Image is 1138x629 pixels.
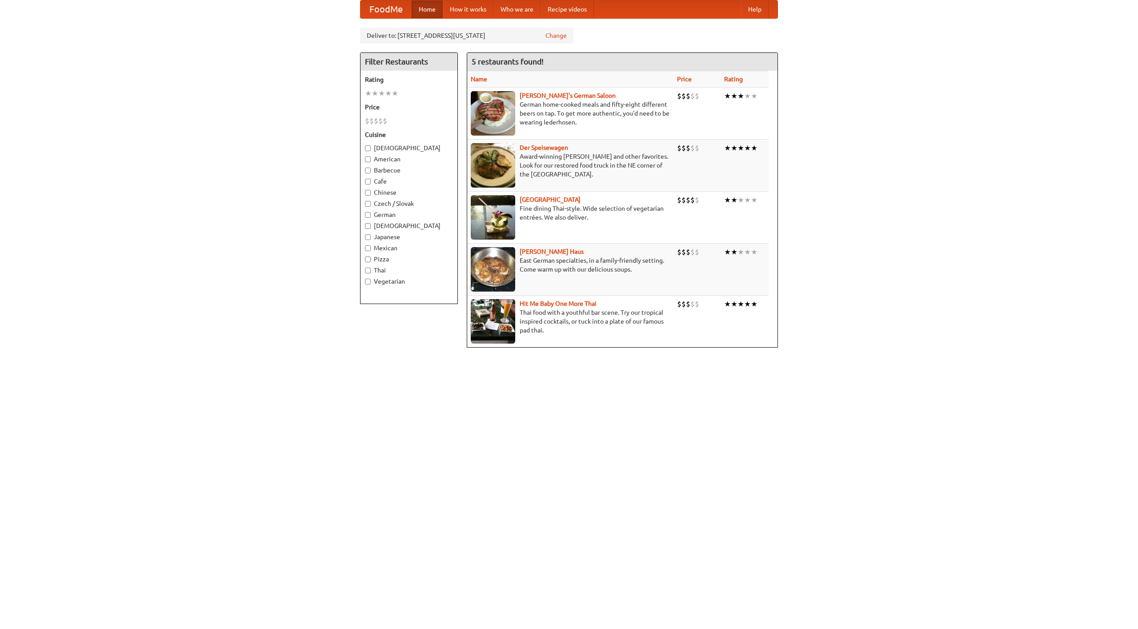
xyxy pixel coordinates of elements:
label: Pizza [365,255,453,264]
a: Hit Me Baby One More Thai [520,300,597,307]
li: $ [681,91,686,101]
img: satay.jpg [471,195,515,240]
li: $ [690,299,695,309]
input: Chinese [365,190,371,196]
li: ★ [737,195,744,205]
img: esthers.jpg [471,91,515,136]
li: ★ [731,91,737,101]
li: ★ [737,247,744,257]
li: ★ [737,143,744,153]
li: $ [681,299,686,309]
li: ★ [724,143,731,153]
li: $ [686,299,690,309]
li: ★ [751,91,757,101]
h5: Rating [365,75,453,84]
li: $ [686,143,690,153]
li: ★ [372,88,378,98]
li: ★ [751,247,757,257]
label: Mexican [365,244,453,252]
li: ★ [392,88,398,98]
li: ★ [744,247,751,257]
li: $ [383,116,387,126]
li: ★ [731,195,737,205]
li: $ [695,195,699,205]
li: $ [695,91,699,101]
h5: Price [365,103,453,112]
h4: Filter Restaurants [361,53,457,71]
li: $ [695,247,699,257]
a: Recipe videos [541,0,594,18]
li: $ [686,247,690,257]
li: ★ [744,195,751,205]
li: ★ [744,299,751,309]
img: speisewagen.jpg [471,143,515,188]
input: [DEMOGRAPHIC_DATA] [365,145,371,151]
li: $ [677,195,681,205]
a: [PERSON_NAME] Haus [520,248,584,255]
input: German [365,212,371,218]
li: $ [695,143,699,153]
li: $ [695,299,699,309]
input: Cafe [365,179,371,184]
label: German [365,210,453,219]
li: $ [677,143,681,153]
input: Vegetarian [365,279,371,284]
li: $ [681,247,686,257]
label: Japanese [365,232,453,241]
li: ★ [744,143,751,153]
p: Thai food with a youthful bar scene. Try our tropical inspired cocktails, or tuck into a plate of... [471,308,670,335]
label: Vegetarian [365,277,453,286]
ng-pluralize: 5 restaurants found! [472,57,544,66]
li: ★ [737,91,744,101]
input: Czech / Slovak [365,201,371,207]
a: FoodMe [361,0,412,18]
li: $ [365,116,369,126]
a: Rating [724,76,743,83]
a: Der Speisewagen [520,144,568,151]
a: [PERSON_NAME]'s German Saloon [520,92,616,99]
a: Who we are [493,0,541,18]
li: ★ [744,91,751,101]
a: How it works [443,0,493,18]
li: ★ [751,299,757,309]
input: Mexican [365,245,371,251]
li: $ [369,116,374,126]
input: Barbecue [365,168,371,173]
p: German home-cooked meals and fifty-eight different beers on tap. To get more authentic, you'd nee... [471,100,670,127]
h5: Cuisine [365,130,453,139]
a: [GEOGRAPHIC_DATA] [520,196,581,203]
label: [DEMOGRAPHIC_DATA] [365,221,453,230]
img: kohlhaus.jpg [471,247,515,292]
input: Pizza [365,256,371,262]
li: $ [690,91,695,101]
li: ★ [731,247,737,257]
p: Fine dining Thai-style. Wide selection of vegetarian entrées. We also deliver. [471,204,670,222]
li: ★ [378,88,385,98]
li: ★ [731,299,737,309]
li: $ [686,91,690,101]
label: Cafe [365,177,453,186]
li: ★ [724,299,731,309]
li: ★ [724,91,731,101]
input: [DEMOGRAPHIC_DATA] [365,223,371,229]
li: $ [677,247,681,257]
li: $ [690,247,695,257]
a: Home [412,0,443,18]
li: ★ [751,195,757,205]
a: Price [677,76,692,83]
li: $ [677,91,681,101]
p: East German specialties, in a family-friendly setting. Come warm up with our delicious soups. [471,256,670,274]
input: Thai [365,268,371,273]
li: $ [681,195,686,205]
li: ★ [724,195,731,205]
li: $ [686,195,690,205]
li: ★ [724,247,731,257]
a: Name [471,76,487,83]
label: American [365,155,453,164]
input: American [365,156,371,162]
